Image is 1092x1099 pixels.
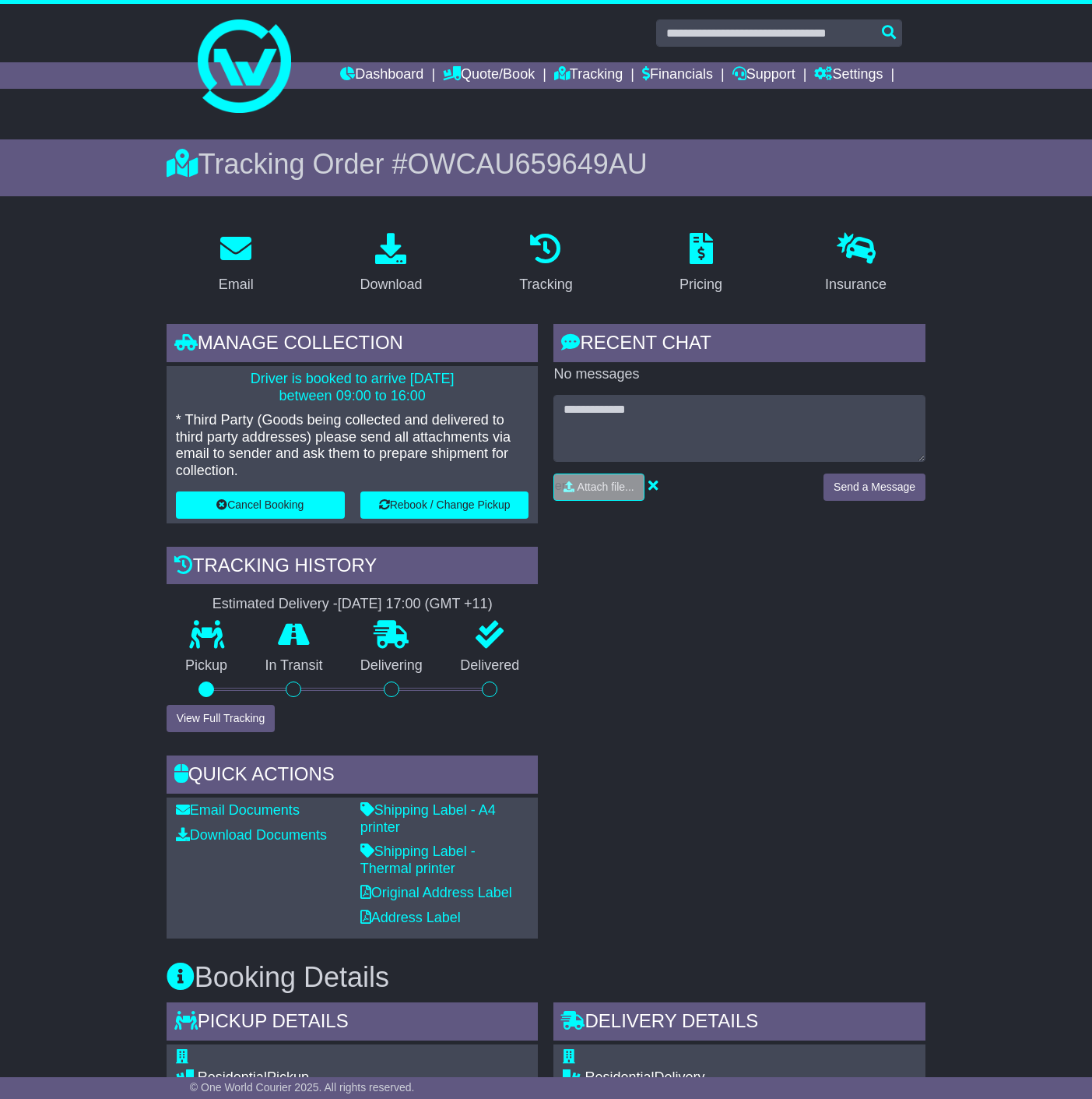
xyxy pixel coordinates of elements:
a: Email Documents [176,802,300,818]
a: Support [732,62,795,89]
button: View Full Tracking [167,705,275,732]
div: RECENT CHAT [553,324,925,366]
span: OWCAU659649AU [408,148,648,180]
p: Delivered [441,657,538,675]
h3: Booking Details [167,962,925,993]
button: Rebook / Change Pickup [360,491,529,519]
div: Email [219,274,254,295]
span: Residential [585,1069,654,1085]
div: Quick Actions [167,756,539,798]
div: [DATE] 17:00 (GMT +11) [338,596,493,613]
a: Tracking [509,227,582,301]
span: © One World Courier 2025. All rights reserved. [190,1081,415,1094]
a: Shipping Label - A4 printer [360,802,496,835]
a: Quote/Book [443,62,535,89]
div: Tracking Order # [167,147,925,181]
button: Send a Message [823,474,925,501]
div: Insurance [825,274,887,295]
a: Pricing [669,227,732,301]
div: Manage collection [167,324,539,366]
p: In Transit [246,657,341,675]
p: Delivering [342,657,441,675]
a: Financials [642,62,713,89]
p: Driver is booked to arrive [DATE] between 09:00 to 16:00 [176,371,529,404]
a: Download [349,227,432,301]
div: Estimated Delivery - [167,596,539,613]
a: Dashboard [340,62,423,89]
span: Residential [198,1069,267,1085]
div: Delivery [585,1069,884,1087]
div: Pricing [679,274,722,295]
a: Address Label [360,910,461,925]
div: Delivery Details [553,1002,925,1044]
a: Email [209,227,264,301]
button: Cancel Booking [176,491,345,519]
a: Tracking [554,62,623,89]
p: * Third Party (Goods being collected and delivered to third party addresses) please send all atta... [176,412,529,479]
p: Pickup [167,657,246,675]
a: Original Address Label [360,885,512,900]
a: Download Documents [176,827,327,843]
div: Pickup [198,1069,529,1087]
a: Settings [814,62,883,89]
div: Pickup Details [167,1002,539,1044]
a: Insurance [815,227,897,301]
div: Tracking history [167,547,539,589]
div: Download [360,274,422,295]
div: Tracking [519,274,572,295]
a: Shipping Label - Thermal printer [360,844,476,876]
p: No messages [553,366,925,383]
